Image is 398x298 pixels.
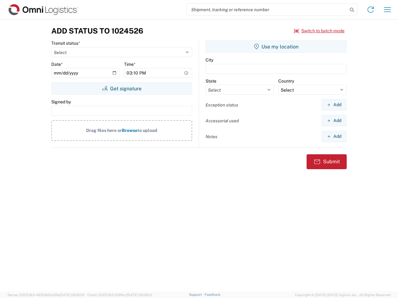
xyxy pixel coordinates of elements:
[51,61,63,67] label: Date
[51,26,143,35] h3: Add Status to 1024526
[137,128,157,133] span: to upload
[51,82,192,95] button: Get signature
[124,61,136,67] label: Time
[205,293,220,296] a: Feedback
[322,115,347,126] button: Add
[122,128,137,133] span: Browse
[206,102,238,108] label: Exception status
[206,118,239,124] label: Accessorial used
[206,78,216,84] label: State
[322,99,347,111] button: Add
[189,293,205,296] a: Support
[295,292,391,298] span: Copyright © [DATE]-[DATE] Agistix Inc., All Rights Reserved
[206,134,217,139] label: Notes
[206,57,213,63] label: City
[59,293,85,297] span: [DATE] 09:50:51
[51,99,71,105] label: Signed by
[278,78,294,84] label: Country
[86,128,122,133] span: Drag files here or
[294,26,345,36] button: Switch to batch mode
[127,293,152,297] span: [DATE] 09:39:01
[322,131,347,142] button: Add
[7,293,85,297] span: Server: 2025.19.0-49328d0a35e
[307,154,347,169] button: Submit
[187,4,348,16] input: Shipment, tracking or reference number
[87,293,152,297] span: Client: 2025.19.0-129fbcf
[51,40,80,46] label: Transit status
[206,40,347,53] button: Use my location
